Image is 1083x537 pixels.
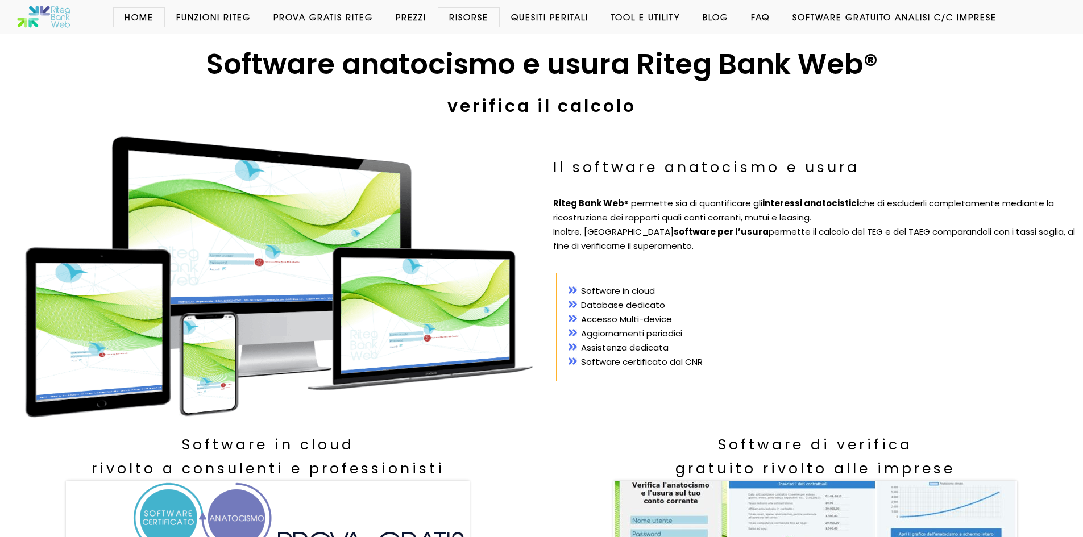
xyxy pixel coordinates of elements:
[553,156,1078,180] h3: Il software anatocismo e usura
[569,355,1064,369] li: Software certificato dal CNR
[569,284,1064,298] li: Software in cloud
[438,11,500,23] a: Risorse
[691,11,740,23] a: Blog
[600,11,691,23] a: Tool e Utility
[569,298,1064,313] li: Database dedicato
[384,11,438,23] a: Prezzi
[113,11,165,23] a: Home
[165,11,262,23] a: Funzioni Riteg
[762,197,859,209] strong: interessi anatocistici
[569,313,1064,327] li: Accesso Multi-device
[674,226,769,238] strong: software per l’usura
[11,91,1072,122] h2: verifica il calcolo
[569,341,1064,355] li: Assistenza dedicata
[569,327,1064,341] li: Aggiornamenti periodici
[781,11,1008,23] a: Software GRATUITO analisi c/c imprese
[553,197,624,209] strong: Riteg Bank Web
[553,197,1078,253] p: ® permette sia di quantificare gli che di escluderli completamente mediante la ricostruzione dei ...
[11,45,1072,83] h1: Software anatocismo e usura Riteg Bank Web®
[23,133,535,422] img: Il software anatocismo Riteg Bank Web, calcolo e verifica di conto corrente, mutuo e leasing
[17,6,71,28] img: Software anatocismo e usura bancaria
[500,11,600,23] a: Quesiti Peritali
[262,11,384,23] a: Prova Gratis Riteg
[740,11,781,23] a: Faq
